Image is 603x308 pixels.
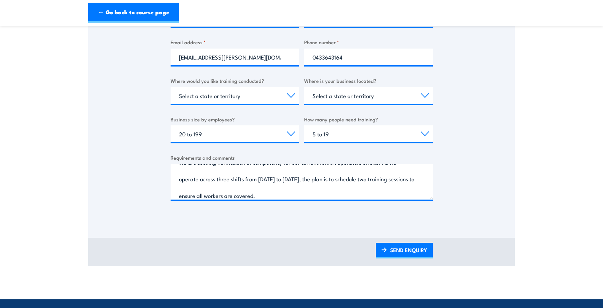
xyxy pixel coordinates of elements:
label: Phone number [304,38,433,46]
label: Where would you like training conducted? [171,77,299,84]
a: SEND ENQUIRY [376,243,433,258]
label: How many people need training? [304,115,433,123]
label: Business size by employees? [171,115,299,123]
label: Email address [171,38,299,46]
label: Where is your business located? [304,77,433,84]
label: Requirements and comments [171,154,433,161]
a: ← Go back to course page [88,3,179,23]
